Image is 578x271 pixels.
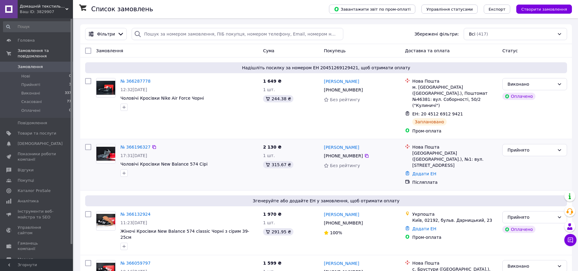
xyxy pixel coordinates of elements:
[96,214,115,228] img: Фото товару
[263,153,275,158] span: 1 шт.
[18,257,33,262] span: Маркет
[263,87,275,92] span: 1 шт.
[263,228,293,235] div: 291.95 ₴
[20,9,73,15] div: Ваш ID: 3829907
[324,78,359,84] a: [PERSON_NAME]
[18,167,33,173] span: Відгуки
[330,97,360,102] span: Без рейтингу
[18,48,73,59] span: Замовлення та повідомлення
[412,260,497,266] div: Нова Пошта
[18,131,56,136] span: Товари та послуги
[324,211,359,218] a: [PERSON_NAME]
[412,179,497,185] div: Післяплата
[412,226,436,231] a: Додати ЕН
[484,5,511,14] button: Експорт
[18,188,50,194] span: Каталог ProSale
[263,261,282,266] span: 1 599 ₴
[18,241,56,252] span: Гаманець компанії
[120,212,151,217] a: № 366132924
[21,99,42,105] span: Скасовані
[323,152,364,160] div: [PHONE_NUMBER]
[96,147,115,161] img: Фото товару
[502,93,535,100] div: Оплачено
[97,31,115,37] span: Фільтри
[120,261,151,266] a: № 366059797
[412,78,497,84] div: Нова Пошта
[507,147,555,153] div: Прийнято
[412,171,436,176] a: Додати ЕН
[88,65,565,71] span: Надішліть посилку за номером ЕН 20451269129421, щоб отримати оплату
[510,6,572,11] a: Створити замовлення
[476,32,488,36] span: (417)
[412,111,463,116] span: ЕН: 20 4512 6912 9421
[507,263,555,269] div: Виконано
[412,144,497,150] div: Нова Пошта
[18,209,56,220] span: Інструменти веб-майстра та SEO
[414,31,459,37] span: Збережені фільтри:
[18,38,35,43] span: Головна
[421,5,478,14] button: Управління статусами
[412,128,497,134] div: Пром-оплата
[96,78,116,98] a: Фото товару
[263,79,282,84] span: 1 649 ₴
[516,5,572,14] button: Створити замовлення
[120,153,147,158] span: 17:31[DATE]
[65,91,71,96] span: 337
[324,48,345,53] span: Покупець
[330,230,342,235] span: 100%
[132,28,343,40] input: Пошук за номером замовлення, ПІБ покупця, номером телефону, Email, номером накладної
[120,229,249,240] a: Жіночі Кросівки New Balance 574 classic Чорні з сірим 39-25см
[412,84,497,108] div: м. [GEOGRAPHIC_DATA] ([GEOGRAPHIC_DATA].), Поштомат №46381: вул. Соборності, 50/2 ("Кулиничі")
[324,144,359,150] a: [PERSON_NAME]
[263,145,282,149] span: 2 130 ₴
[489,7,506,12] span: Експорт
[323,86,364,94] div: [PHONE_NUMBER]
[120,79,151,84] a: № 366287778
[120,145,151,149] a: № 366196327
[564,234,576,246] button: Чат з покупцем
[412,234,497,240] div: Пром-оплата
[263,161,293,168] div: 315.67 ₴
[67,99,71,105] span: 77
[96,144,116,163] a: Фото товару
[502,226,535,233] div: Оплачено
[18,198,39,204] span: Аналітика
[18,151,56,162] span: Показники роботи компанії
[120,87,147,92] span: 12:32[DATE]
[21,82,40,87] span: Прийняті
[120,220,147,225] span: 11:23[DATE]
[120,162,208,166] a: Чоловічі Кросівки New Balance 574 Сірі
[21,74,30,79] span: Нові
[263,212,282,217] span: 1 970 ₴
[263,220,275,225] span: 1 шт.
[334,6,410,12] span: Завантажити звіт по пром-оплаті
[18,225,56,236] span: Управління сайтом
[469,31,475,37] span: Всі
[323,219,364,227] div: [PHONE_NUMBER]
[120,96,204,101] a: Чоловічі Кросівки Nike Air Force Чорні
[18,141,63,146] span: [DEMOGRAPHIC_DATA]
[88,198,565,204] span: Згенеруйте або додайте ЕН у замовлення, щоб отримати оплату
[96,211,116,231] a: Фото товару
[18,64,43,70] span: Замовлення
[69,74,71,79] span: 0
[18,178,34,183] span: Покупці
[20,4,65,9] span: Домашній текстиль UA
[412,118,447,125] div: Заплановано
[263,48,274,53] span: Cума
[507,81,555,87] div: Виконано
[3,21,72,32] input: Пошук
[91,5,153,13] h1: Список замовлень
[18,120,47,126] span: Повідомлення
[412,217,497,223] div: Київ, 02192, бульв. Дарницький, 23
[96,48,123,53] span: Замовлення
[96,81,115,95] img: Фото товару
[69,82,71,87] span: 3
[507,214,555,221] div: Прийнято
[329,5,415,14] button: Завантажити звіт по пром-оплаті
[405,48,450,53] span: Доставка та оплата
[412,211,497,217] div: Укрпошта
